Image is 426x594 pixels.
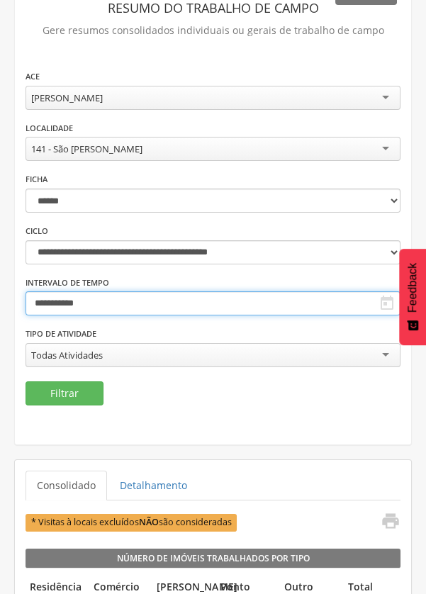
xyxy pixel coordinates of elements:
span: * Visitas à locais excluídos são consideradas [26,514,237,532]
label: Intervalo de Tempo [26,277,109,288]
label: ACE [26,71,40,82]
a:  [371,511,400,534]
button: Filtrar [26,381,103,405]
label: Ciclo [26,225,48,237]
div: Todas Atividades [31,349,103,362]
a: Consolidado [26,471,107,500]
div: [PERSON_NAME] [31,91,103,104]
label: Tipo de Atividade [26,328,96,340]
a: Detalhamento [108,471,198,500]
label: Localidade [26,123,73,134]
div: 141 - São [PERSON_NAME] [31,142,142,155]
b: NÃO [139,516,159,528]
i:  [379,295,396,312]
i:  [380,511,400,531]
button: Feedback - Mostrar pesquisa [399,249,426,345]
legend: Número de Imóveis Trabalhados por Tipo [26,549,400,568]
label: Ficha [26,174,47,185]
p: Gere resumos consolidados individuais ou gerais de trabalho de campo [26,21,400,40]
span: Feedback [406,263,419,313]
